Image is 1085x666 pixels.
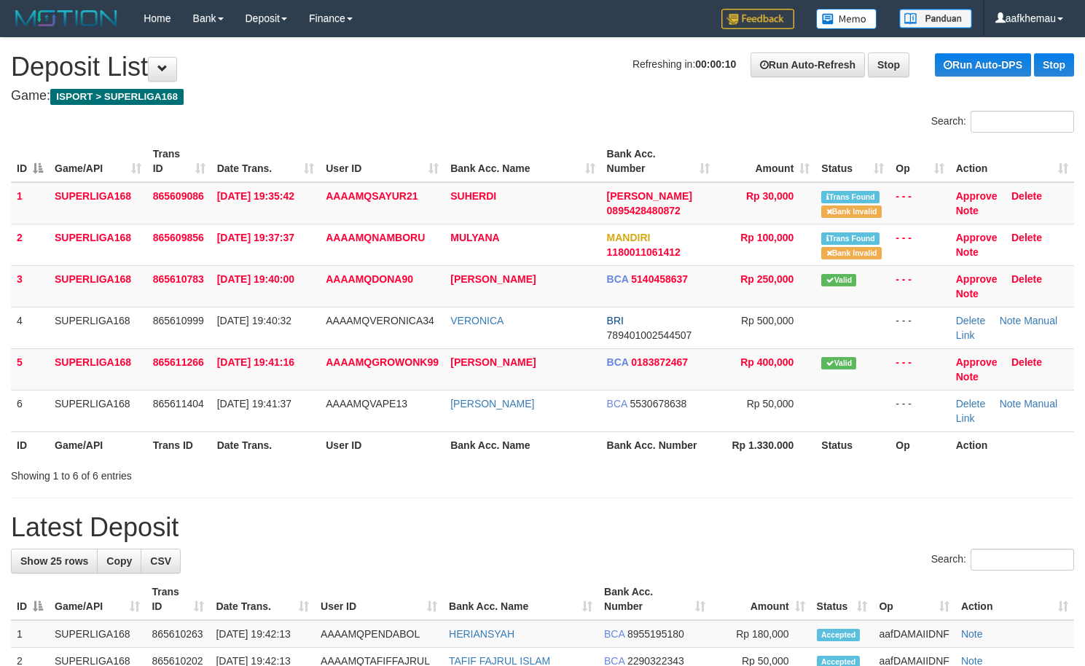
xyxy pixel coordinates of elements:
a: Approve [956,232,998,243]
th: User ID [320,431,444,458]
td: - - - [890,182,949,224]
strong: 00:00:10 [695,58,736,70]
td: - - - [890,265,949,307]
span: Copy [106,555,132,567]
a: Stop [868,52,909,77]
span: Accepted [817,629,861,641]
span: AAAAMQGROWONK99 [326,356,439,368]
td: [DATE] 19:42:13 [210,620,315,648]
a: Note [1000,398,1022,410]
th: Bank Acc. Name [444,431,600,458]
th: Date Trans.: activate to sort column ascending [210,579,315,620]
span: Rp 50,000 [747,398,794,410]
th: Bank Acc. Number: activate to sort column ascending [601,141,716,182]
span: MANDIRI [607,232,651,243]
td: SUPERLIGA168 [49,348,147,390]
label: Search: [931,111,1074,133]
td: AAAAMQPENDABOL [315,620,443,648]
th: Trans ID: activate to sort column ascending [147,141,211,182]
a: Note [956,371,979,383]
img: Button%20Memo.svg [816,9,877,29]
span: Valid transaction [821,274,856,286]
th: User ID: activate to sort column ascending [320,141,444,182]
th: Op [890,431,949,458]
span: 865610999 [153,315,204,326]
th: Action [950,431,1074,458]
h1: Deposit List [11,52,1074,82]
a: VERONICA [450,315,504,326]
span: Copy 0895428480872 to clipboard [607,205,681,216]
td: - - - [890,224,949,265]
a: Delete [956,315,985,326]
th: Rp 1.330.000 [716,431,815,458]
a: Approve [956,190,998,202]
th: Date Trans.: activate to sort column ascending [211,141,321,182]
td: - - - [890,307,949,348]
span: [DATE] 19:40:00 [217,273,294,285]
span: 865609086 [153,190,204,202]
span: BCA [607,356,629,368]
a: Note [956,205,979,216]
th: Amount: activate to sort column ascending [716,141,815,182]
span: [DATE] 19:37:37 [217,232,294,243]
span: Copy 1180011061412 to clipboard [607,246,681,258]
th: Op: activate to sort column ascending [890,141,949,182]
th: Bank Acc. Number: activate to sort column ascending [598,579,711,620]
h1: Latest Deposit [11,513,1074,542]
h4: Game: [11,89,1074,103]
span: Copy 8955195180 to clipboard [627,628,684,640]
span: Similar transaction found [821,232,880,245]
a: Delete [1011,273,1042,285]
th: Bank Acc. Number [601,431,716,458]
td: 3 [11,265,49,307]
td: 1 [11,620,49,648]
span: Show 25 rows [20,555,88,567]
span: Copy 789401002544507 to clipboard [607,329,692,341]
span: [DATE] 19:41:37 [217,398,291,410]
a: Delete [1011,232,1042,243]
span: BRI [607,315,624,326]
a: [PERSON_NAME] [450,398,534,410]
input: Search: [971,549,1074,571]
span: Similar transaction found [821,191,880,203]
a: Run Auto-Refresh [751,52,865,77]
a: CSV [141,549,181,573]
th: Status [815,431,890,458]
td: SUPERLIGA168 [49,224,147,265]
a: Approve [956,356,998,368]
a: SUHERDI [450,190,496,202]
span: [DATE] 19:35:42 [217,190,294,202]
a: Note [956,246,979,258]
a: Manual Link [956,398,1057,424]
a: Delete [956,398,985,410]
span: 865611266 [153,356,204,368]
th: Trans ID [147,431,211,458]
a: MULYANA [450,232,499,243]
a: Show 25 rows [11,549,98,573]
span: [PERSON_NAME] [607,190,692,202]
a: Stop [1034,53,1074,77]
span: [DATE] 19:40:32 [217,315,291,326]
th: Action: activate to sort column ascending [955,579,1074,620]
td: SUPERLIGA168 [49,307,147,348]
td: - - - [890,348,949,390]
img: Feedback.jpg [721,9,794,29]
a: [PERSON_NAME] [450,273,536,285]
td: 1 [11,182,49,224]
th: Action: activate to sort column ascending [950,141,1074,182]
td: 6 [11,390,49,431]
th: ID [11,431,49,458]
td: SUPERLIGA168 [49,182,147,224]
th: User ID: activate to sort column ascending [315,579,443,620]
span: BCA [607,398,627,410]
th: Amount: activate to sort column ascending [711,579,811,620]
label: Search: [931,549,1074,571]
th: ID: activate to sort column descending [11,141,49,182]
a: Manual Link [956,315,1057,341]
span: CSV [150,555,171,567]
span: AAAAMQNAMBORU [326,232,425,243]
a: [PERSON_NAME] [450,356,536,368]
a: Run Auto-DPS [935,53,1031,77]
span: Refreshing in: [632,58,736,70]
th: Bank Acc. Name: activate to sort column ascending [443,579,598,620]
